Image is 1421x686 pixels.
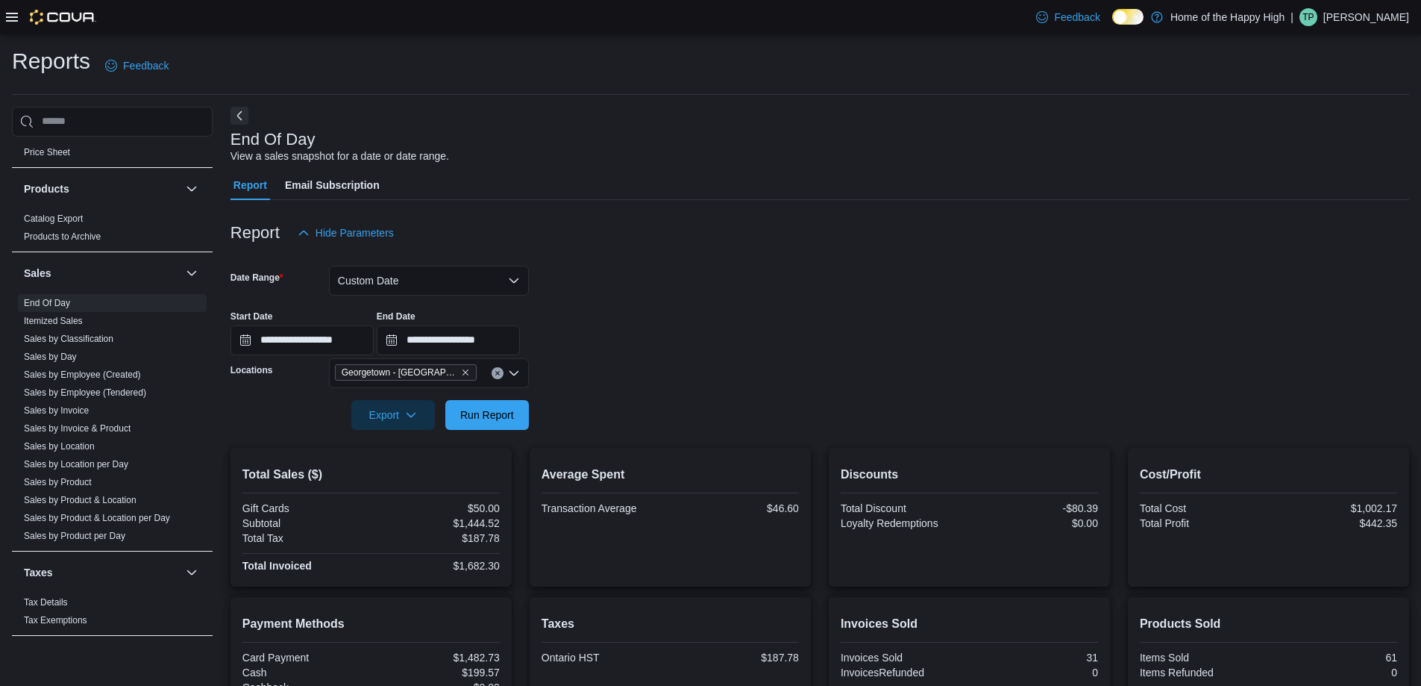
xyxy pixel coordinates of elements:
span: Sales by Classification [24,333,113,345]
span: Sales by Employee (Tendered) [24,387,146,399]
div: Cash [242,667,368,679]
span: End Of Day [24,297,70,309]
div: Pricing [12,143,213,167]
h2: Payment Methods [242,615,500,633]
a: Sales by Day [24,352,77,362]
input: Dark Mode [1112,9,1144,25]
a: Sales by Invoice [24,405,89,416]
span: Sales by Product & Location per Day [24,512,170,524]
h3: Sales [24,266,51,281]
a: Sales by Location [24,441,95,452]
div: $1,444.52 [374,517,500,529]
span: TP [1302,8,1314,26]
a: Tax Exemptions [24,615,87,626]
span: Sales by Product [24,476,92,488]
button: Remove Georgetown - Mountainview - Fire & Flower from selection in this group [461,368,470,377]
a: Sales by Product per Day [24,531,125,541]
span: Hide Parameters [316,225,394,240]
a: Sales by Employee (Created) [24,369,141,380]
p: [PERSON_NAME] [1323,8,1409,26]
h2: Discounts [841,466,1098,484]
button: Clear input [492,367,504,379]
img: Cova [30,10,96,25]
div: Total Tax [242,532,368,544]
span: Georgetown - Mountainview - Fire & Flower [335,364,477,381]
a: Sales by Product & Location [24,495,137,505]
label: End Date [377,311,415,322]
a: Price Sheet [24,147,70,158]
button: Custom Date [329,266,529,296]
div: Loyalty Redemptions [841,517,967,529]
div: Total Discount [841,502,967,514]
div: Items Sold [1140,652,1266,664]
div: Taxes [12,593,213,635]
button: Taxes [183,564,201,581]
label: Locations [230,364,273,376]
span: Sales by Location per Day [24,458,128,470]
a: Sales by Employee (Tendered) [24,387,146,398]
span: Sales by Invoice [24,405,89,417]
a: Feedback [1030,2,1105,32]
h3: End Of Day [230,131,316,149]
div: $1,002.17 [1271,502,1397,514]
div: Invoices Sold [841,652,967,664]
span: Run Report [460,408,514,422]
div: Subtotal [242,517,368,529]
span: Report [233,170,267,200]
div: $46.60 [673,502,799,514]
button: Sales [24,266,180,281]
div: $50.00 [374,502,500,514]
div: $1,682.30 [374,560,500,572]
h2: Invoices Sold [841,615,1098,633]
span: Tax Exemptions [24,614,87,626]
h2: Products Sold [1140,615,1397,633]
button: Taxes [24,565,180,580]
div: View a sales snapshot for a date or date range. [230,149,449,164]
h2: Total Sales ($) [242,466,500,484]
span: Export [360,400,426,430]
div: -$80.39 [972,502,1098,514]
h2: Cost/Profit [1140,466,1397,484]
div: InvoicesRefunded [841,667,967,679]
h3: Taxes [24,565,53,580]
span: Sales by Day [24,351,77,363]
span: Sales by Location [24,440,95,452]
div: $187.78 [374,532,500,544]
a: End Of Day [24,298,70,308]
button: Products [183,180,201,198]
a: Catalog Export [24,213,83,224]
div: 61 [1271,652,1397,664]
div: Total Cost [1140,502,1266,514]
div: $199.57 [374,667,500,679]
h3: Report [230,224,280,242]
div: $187.78 [673,652,799,664]
span: Catalog Export [24,213,83,225]
span: Tax Details [24,596,68,608]
div: Transaction Average [542,502,668,514]
span: Price Sheet [24,146,70,158]
p: | [1290,8,1293,26]
div: Sales [12,294,213,551]
div: $442.35 [1271,517,1397,529]
a: Feedback [99,51,175,81]
div: 31 [972,652,1098,664]
p: Home of the Happy High [1170,8,1284,26]
a: Itemized Sales [24,316,83,326]
span: Email Subscription [285,170,380,200]
div: Tevin Paul [1299,8,1317,26]
div: Items Refunded [1140,667,1266,679]
span: Itemized Sales [24,315,83,327]
h2: Taxes [542,615,799,633]
div: $0.00 [972,517,1098,529]
div: Card Payment [242,652,368,664]
div: $1,482.73 [374,652,500,664]
button: Open list of options [508,367,520,379]
label: Start Date [230,311,273,322]
input: Press the down key to open a popover containing a calendar. [377,325,520,355]
span: Feedback [1054,10,1100,25]
span: Sales by Product per Day [24,530,125,542]
a: Products to Archive [24,231,101,242]
span: Sales by Product & Location [24,494,137,506]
